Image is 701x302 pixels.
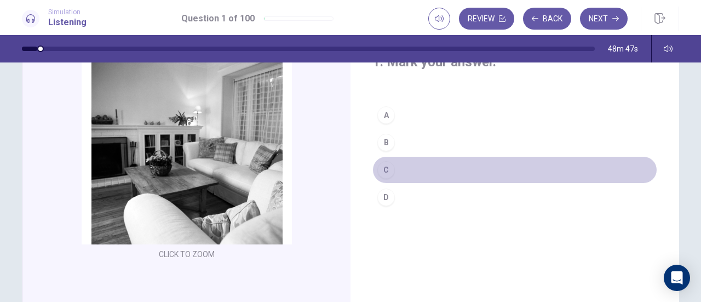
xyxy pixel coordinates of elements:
div: D [377,189,395,206]
div: A [377,106,395,124]
h1: Question 1 of 100 [181,12,255,25]
h1: Listening [48,16,87,29]
span: Simulation [48,8,87,16]
div: C [377,161,395,179]
button: Back [523,8,571,30]
button: Next [580,8,628,30]
button: C [372,156,657,184]
button: Review [459,8,514,30]
button: D [372,184,657,211]
div: B [377,134,395,151]
button: B [372,129,657,156]
div: Open Intercom Messenger [664,265,690,291]
button: A [372,101,657,129]
span: 48m 47s [608,44,638,53]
